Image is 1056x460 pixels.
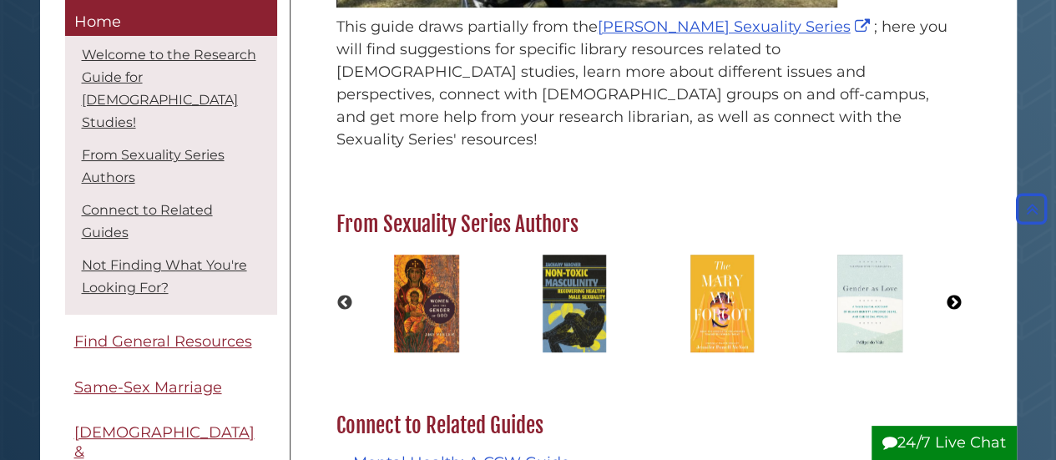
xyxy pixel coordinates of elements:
[65,369,277,407] a: Same-Sex Marriage
[336,18,947,149] span: This guide draws partially from the ; here you will find suggestions for specific library resourc...
[74,13,121,31] span: Home
[872,426,1017,460] button: 24/7 Live Chat
[82,48,256,131] a: Welcome to the Research Guide for [DEMOGRAPHIC_DATA] Studies!
[829,246,912,361] img: Gender As Love: A Theological Account of Human Identity, Embodied Desire, and Our Social Worlds
[336,16,958,151] p: !
[74,333,252,351] span: Find General Resources
[82,148,225,186] a: From Sexuality Series Authors
[386,246,467,361] img: Women and the Gender of God
[534,246,614,361] img: Non-Toxic Masculinity: Recovering Healthy Male Sexuality
[82,203,213,241] a: Connect to Related Guides
[946,295,963,311] button: Next
[74,378,222,397] span: Same-Sex Marriage
[1012,200,1052,218] a: Back to Top
[328,211,967,238] h2: From Sexuality Series Authors
[328,412,967,439] h2: Connect to Related Guides
[82,258,247,296] a: Not Finding What You're Looking For?
[65,324,277,361] a: Find General Resources
[336,295,353,311] button: Previous
[598,18,874,36] a: [PERSON_NAME] Sexuality Series
[682,246,762,361] img: The Mary We Forgot - What the Apostle to the Apostles Teaches the Church Today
